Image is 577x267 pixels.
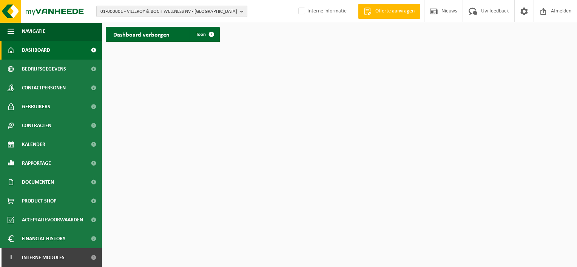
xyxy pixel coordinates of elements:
[22,97,50,116] span: Gebruikers
[22,135,45,154] span: Kalender
[96,6,247,17] button: 01-000001 - VILLEROY & BOCH WELLNESS NV - [GEOGRAPHIC_DATA]
[22,173,54,192] span: Documenten
[22,41,50,60] span: Dashboard
[22,78,66,97] span: Contactpersonen
[22,60,66,78] span: Bedrijfsgegevens
[8,248,14,267] span: I
[358,4,420,19] a: Offerte aanvragen
[22,248,65,267] span: Interne modules
[22,192,56,210] span: Product Shop
[297,6,347,17] label: Interne informatie
[22,229,65,248] span: Financial History
[190,27,219,42] a: Toon
[22,116,51,135] span: Contracten
[22,154,51,173] span: Rapportage
[196,32,206,37] span: Toon
[100,6,237,17] span: 01-000001 - VILLEROY & BOCH WELLNESS NV - [GEOGRAPHIC_DATA]
[106,27,177,41] h2: Dashboard verborgen
[22,210,83,229] span: Acceptatievoorwaarden
[373,8,417,15] span: Offerte aanvragen
[22,22,45,41] span: Navigatie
